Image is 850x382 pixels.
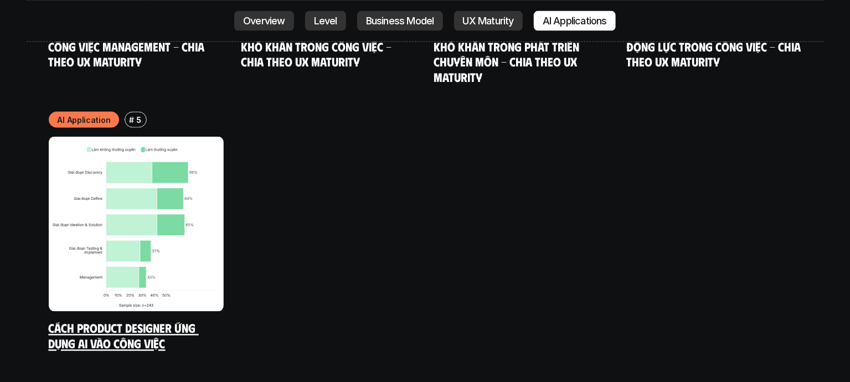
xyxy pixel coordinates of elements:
p: 5 [137,114,142,126]
a: AI Applications [534,11,616,31]
a: Động lực trong công việc - Chia theo UX Maturity [627,39,804,69]
a: Khó khăn trong công việc - Chia theo UX Maturity [241,39,395,69]
a: Khó khăn trong phát triển chuyên môn - Chia theo UX Maturity [434,39,583,84]
a: UX Maturity [454,11,523,31]
p: AI Applications [543,16,607,27]
a: Overview [234,11,294,31]
a: Business Model [357,11,443,31]
p: Level [314,16,337,27]
h6: # [129,116,134,124]
a: Cách Product Designer ứng dụng AI vào công việc [49,321,199,351]
p: Overview [243,16,285,27]
p: Business Model [366,16,434,27]
a: Công việc Management - Chia theo UX maturity [49,39,208,69]
p: AI Application [58,114,111,126]
p: UX Maturity [463,16,514,27]
a: Level [305,11,346,31]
